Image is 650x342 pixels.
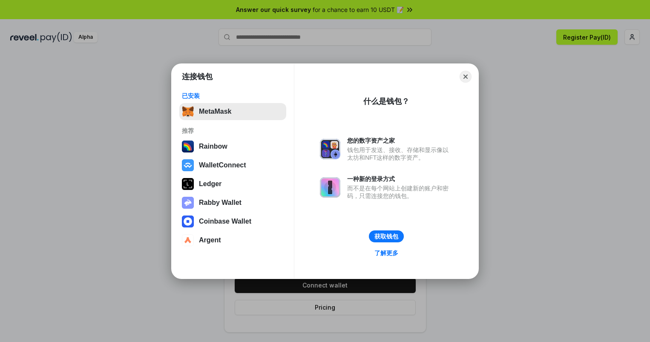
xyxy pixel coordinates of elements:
div: 一种新的登录方式 [347,175,453,183]
div: 您的数字资产之家 [347,137,453,144]
img: svg+xml,%3Csvg%20width%3D%22120%22%20height%3D%22120%22%20viewBox%3D%220%200%20120%20120%22%20fil... [182,141,194,152]
div: Coinbase Wallet [199,218,251,225]
div: 推荐 [182,127,284,135]
div: 什么是钱包？ [363,96,409,106]
div: Rainbow [199,143,227,150]
div: Argent [199,236,221,244]
a: 了解更多 [369,247,403,259]
img: svg+xml,%3Csvg%20xmlns%3D%22http%3A%2F%2Fwww.w3.org%2F2000%2Fsvg%22%20fill%3D%22none%22%20viewBox... [320,139,340,159]
img: svg+xml,%3Csvg%20xmlns%3D%22http%3A%2F%2Fwww.w3.org%2F2000%2Fsvg%22%20fill%3D%22none%22%20viewBox... [182,197,194,209]
div: WalletConnect [199,161,246,169]
div: 已安装 [182,92,284,100]
button: Ledger [179,175,286,193]
button: 获取钱包 [369,230,404,242]
img: svg+xml,%3Csvg%20width%3D%2228%22%20height%3D%2228%22%20viewBox%3D%220%200%2028%2028%22%20fill%3D... [182,234,194,246]
div: Rabby Wallet [199,199,242,207]
div: Ledger [199,180,221,188]
img: svg+xml,%3Csvg%20width%3D%2228%22%20height%3D%2228%22%20viewBox%3D%220%200%2028%2028%22%20fill%3D... [182,216,194,227]
img: svg+xml,%3Csvg%20fill%3D%22none%22%20height%3D%2233%22%20viewBox%3D%220%200%2035%2033%22%20width%... [182,106,194,118]
button: Argent [179,232,286,249]
button: Coinbase Wallet [179,213,286,230]
div: 获取钱包 [374,233,398,240]
button: Rainbow [179,138,286,155]
div: 了解更多 [374,249,398,257]
button: WalletConnect [179,157,286,174]
div: 而不是在每个网站上创建新的账户和密码，只需连接您的钱包。 [347,184,453,200]
button: Close [460,71,472,83]
img: svg+xml,%3Csvg%20xmlns%3D%22http%3A%2F%2Fwww.w3.org%2F2000%2Fsvg%22%20fill%3D%22none%22%20viewBox... [320,177,340,198]
div: MetaMask [199,108,231,115]
button: Rabby Wallet [179,194,286,211]
div: 钱包用于发送、接收、存储和显示像以太坊和NFT这样的数字资产。 [347,146,453,161]
button: MetaMask [179,103,286,120]
h1: 连接钱包 [182,72,213,82]
img: svg+xml,%3Csvg%20width%3D%2228%22%20height%3D%2228%22%20viewBox%3D%220%200%2028%2028%22%20fill%3D... [182,159,194,171]
img: svg+xml,%3Csvg%20xmlns%3D%22http%3A%2F%2Fwww.w3.org%2F2000%2Fsvg%22%20width%3D%2228%22%20height%3... [182,178,194,190]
